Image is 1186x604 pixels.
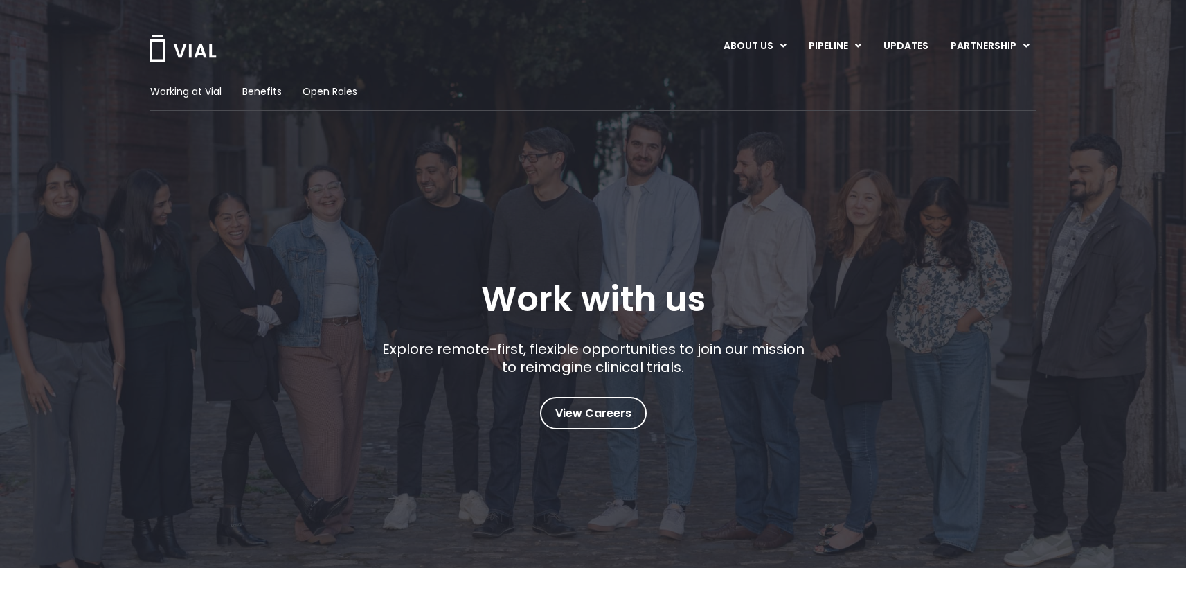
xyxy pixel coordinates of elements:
a: Working at Vial [150,85,222,99]
p: Explore remote-first, flexible opportunities to join our mission to reimagine clinical trials. [377,340,809,376]
a: PIPELINEMenu Toggle [798,35,872,58]
a: Benefits [242,85,282,99]
img: Vial Logo [148,35,217,62]
a: PARTNERSHIPMenu Toggle [940,35,1041,58]
h1: Work with us [481,279,706,319]
a: UPDATES [872,35,939,58]
a: View Careers [540,397,647,429]
a: ABOUT USMenu Toggle [712,35,797,58]
a: Open Roles [303,85,357,99]
span: View Careers [555,405,631,423]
